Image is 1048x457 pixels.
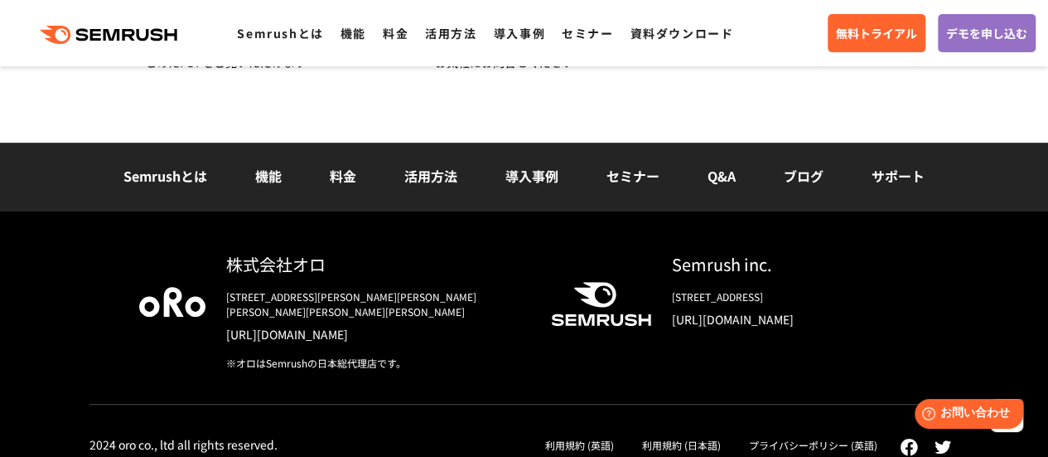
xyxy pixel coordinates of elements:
[938,14,1036,52] a: デモを申し込む
[642,438,721,452] a: 利用規約 (日本語)
[494,25,545,41] a: 導入事例
[226,326,524,343] a: [URL][DOMAIN_NAME]
[630,25,733,41] a: 資料ダウンロード
[836,24,917,42] span: 無料トライアル
[139,287,205,317] img: oro company
[872,166,925,186] a: サポート
[935,440,951,454] img: twitter
[672,252,910,276] div: Semrush inc.
[89,437,278,452] div: 2024 oro co., ltd all rights reserved.
[900,438,918,456] img: facebook
[749,438,877,452] a: プライバシーポリシー (英語)
[946,24,1027,42] span: デモを申し込む
[226,252,524,276] div: 株式会社オロ
[545,438,614,452] a: 利用規約 (英語)
[226,356,524,371] div: ※オロはSemrushの日本総代理店です。
[505,166,558,186] a: 導入事例
[784,166,823,186] a: ブログ
[255,166,282,186] a: 機能
[708,166,736,186] a: Q&A
[901,392,1030,439] iframe: Help widget launcher
[672,311,910,328] a: [URL][DOMAIN_NAME]
[226,289,524,319] div: [STREET_ADDRESS][PERSON_NAME][PERSON_NAME][PERSON_NAME][PERSON_NAME][PERSON_NAME]
[425,25,476,41] a: 活用方法
[606,166,659,186] a: セミナー
[828,14,925,52] a: 無料トライアル
[330,166,356,186] a: 料金
[340,25,366,41] a: 機能
[383,25,408,41] a: 料金
[672,289,910,304] div: [STREET_ADDRESS]
[123,166,207,186] a: Semrushとは
[562,25,613,41] a: セミナー
[404,166,457,186] a: 活用方法
[237,25,323,41] a: Semrushとは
